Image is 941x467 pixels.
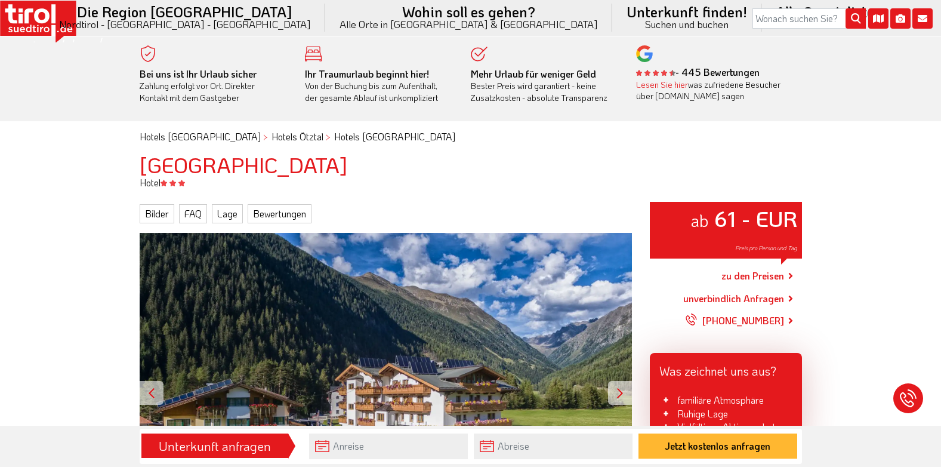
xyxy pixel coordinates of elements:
i: Kontakt [912,8,933,29]
small: ab [690,209,709,231]
a: zu den Preisen [721,261,784,291]
li: Vielfältiges Aktivangebot [659,420,792,434]
div: Zahlung erfolgt vor Ort. Direkter Kontakt mit dem Gastgeber [140,68,288,104]
li: Ruhige Lage [659,407,792,420]
a: Lesen Sie hier [636,79,688,90]
b: Mehr Urlaub für weniger Geld [471,67,596,80]
a: Bilder [140,204,174,223]
b: Bei uns ist Ihr Urlaub sicher [140,67,257,80]
b: Ihr Traumurlaub beginnt hier! [305,67,429,80]
a: Lage [212,204,243,223]
li: familiäre Atmosphäre [659,394,792,407]
a: [PHONE_NUMBER] [686,306,784,336]
a: Hotels [GEOGRAPHIC_DATA] [334,130,455,143]
h1: [GEOGRAPHIC_DATA] [140,153,802,177]
i: Karte öffnen [868,8,888,29]
a: FAQ [179,204,207,223]
div: Hotel [131,176,811,189]
div: Bester Preis wird garantiert - keine Zusatzkosten - absolute Transparenz [471,68,619,104]
div: was zufriedene Besucher über [DOMAIN_NAME] sagen [636,79,784,102]
img: google [636,45,653,62]
button: Jetzt kostenlos anfragen [638,434,797,459]
small: Suchen und buchen [627,19,747,29]
small: Nordtirol - [GEOGRAPHIC_DATA] - [GEOGRAPHIC_DATA] [59,19,311,29]
b: - 445 Bewertungen [636,66,760,78]
span: Preis pro Person und Tag [735,244,797,252]
div: Unterkunft anfragen [145,436,285,456]
input: Wonach suchen Sie? [752,8,866,29]
div: Von der Buchung bis zum Aufenthalt, der gesamte Ablauf ist unkompliziert [305,68,453,104]
a: Hotels [GEOGRAPHIC_DATA] [140,130,261,143]
input: Anreise [309,434,468,459]
a: Bewertungen [248,204,311,223]
input: Abreise [474,434,633,459]
i: Fotogalerie [890,8,911,29]
a: unverbindlich Anfragen [683,291,784,306]
small: Alle Orte in [GEOGRAPHIC_DATA] & [GEOGRAPHIC_DATA] [340,19,598,29]
strong: 61 - EUR [714,204,797,232]
a: Hotels Ötztal [271,130,323,143]
div: Was zeichnet uns aus? [650,353,802,384]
